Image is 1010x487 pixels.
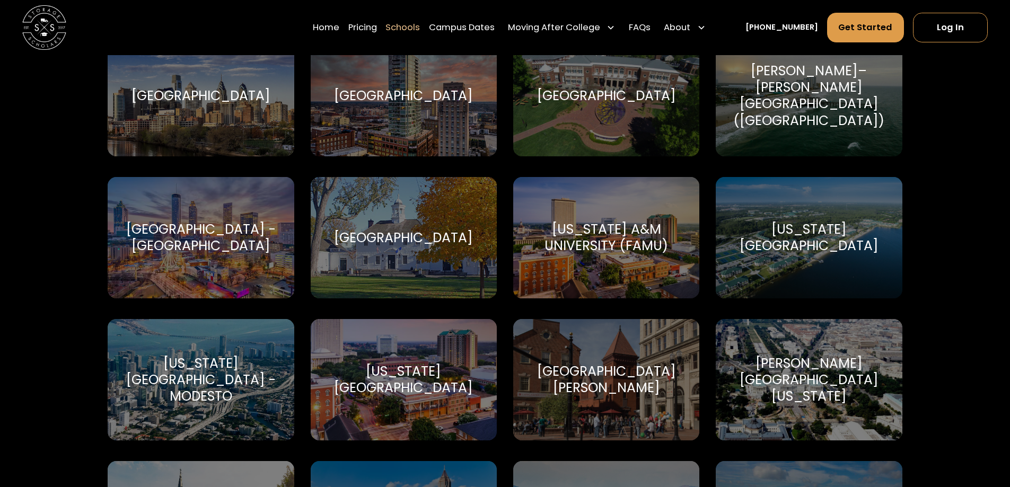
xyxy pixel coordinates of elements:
div: [GEOGRAPHIC_DATA][PERSON_NAME] [526,363,686,396]
div: [US_STATE][GEOGRAPHIC_DATA] [729,221,889,254]
div: About [664,21,690,34]
div: [PERSON_NAME]–[PERSON_NAME][GEOGRAPHIC_DATA] ([GEOGRAPHIC_DATA]) [729,63,889,129]
div: [GEOGRAPHIC_DATA] [131,87,270,104]
div: About [660,12,710,43]
div: [GEOGRAPHIC_DATA] [334,229,473,246]
a: Go to selected school [311,319,497,440]
div: [US_STATE][GEOGRAPHIC_DATA] - Modesto [121,355,280,405]
div: Moving After College [508,21,600,34]
a: Go to selected school [108,35,294,156]
a: Go to selected school [716,319,902,440]
div: [PERSON_NAME][GEOGRAPHIC_DATA][US_STATE] [729,355,889,405]
a: Campus Dates [429,12,495,43]
a: Go to selected school [513,177,699,298]
div: [US_STATE][GEOGRAPHIC_DATA] [324,363,484,396]
a: Go to selected school [513,319,699,440]
div: Moving After College [504,12,620,43]
div: [GEOGRAPHIC_DATA] - [GEOGRAPHIC_DATA] [121,221,280,254]
div: [GEOGRAPHIC_DATA] [334,87,473,104]
a: Log In [913,13,988,42]
a: home [22,5,66,49]
a: Go to selected school [716,35,902,156]
a: Go to selected school [311,177,497,298]
div: [US_STATE] A&M University (FAMU) [526,221,686,254]
div: [GEOGRAPHIC_DATA] [537,87,676,104]
a: Go to selected school [108,177,294,298]
a: Go to selected school [513,35,699,156]
a: Go to selected school [716,177,902,298]
a: Home [313,12,339,43]
a: Go to selected school [108,319,294,440]
a: Go to selected school [311,35,497,156]
a: FAQs [629,12,651,43]
a: Get Started [827,13,904,42]
a: Schools [385,12,420,43]
a: [PHONE_NUMBER] [745,22,818,33]
img: Storage Scholars main logo [22,5,66,49]
a: Pricing [348,12,377,43]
